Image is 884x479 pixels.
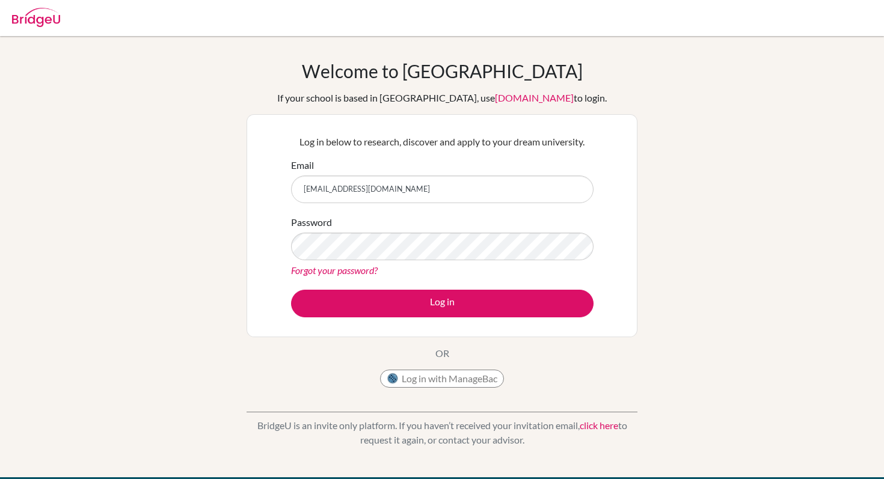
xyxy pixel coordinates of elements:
[435,346,449,361] p: OR
[291,290,594,317] button: Log in
[12,8,60,27] img: Bridge-U
[495,92,574,103] a: [DOMAIN_NAME]
[291,264,378,276] a: Forgot your password?
[580,420,618,431] a: click here
[302,60,583,82] h1: Welcome to [GEOGRAPHIC_DATA]
[291,135,594,149] p: Log in below to research, discover and apply to your dream university.
[247,418,637,447] p: BridgeU is an invite only platform. If you haven’t received your invitation email, to request it ...
[380,370,504,388] button: Log in with ManageBac
[277,91,607,105] div: If your school is based in [GEOGRAPHIC_DATA], use to login.
[291,158,314,172] label: Email
[291,215,332,230] label: Password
